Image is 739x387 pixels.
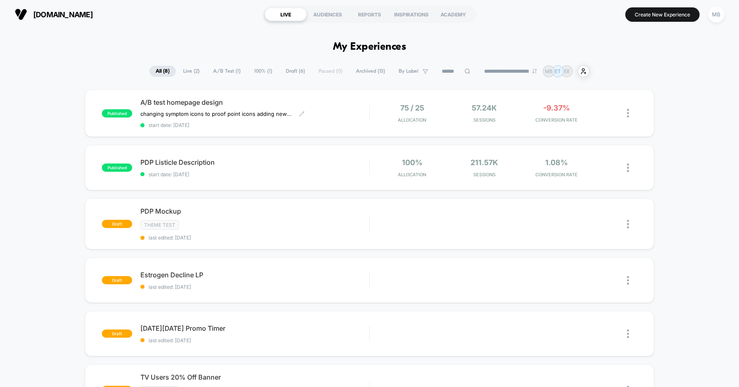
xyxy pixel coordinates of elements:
[564,68,570,74] p: EE
[12,8,95,21] button: [DOMAIN_NAME]
[523,117,591,123] span: CONVERSION RATE
[102,276,132,284] span: draft
[140,220,179,230] span: Theme Test
[307,8,349,21] div: AUDIENCES
[140,271,369,279] span: Estrogen Decline LP
[627,276,629,285] img: close
[432,8,474,21] div: ACADEMY
[140,235,369,241] span: last edited: [DATE]
[627,164,629,172] img: close
[545,158,568,167] span: 1.08%
[627,109,629,117] img: close
[470,158,498,167] span: 211.57k
[627,329,629,338] img: close
[140,98,369,106] span: A/B test homepage design
[140,337,369,343] span: last edited: [DATE]
[706,6,727,23] button: MB
[207,66,247,77] span: A/B Test ( 1 )
[400,104,424,112] span: 75 / 25
[102,220,132,228] span: draft
[140,158,369,166] span: PDP Listicle Description
[402,158,422,167] span: 100%
[280,66,311,77] span: Draft ( 6 )
[543,104,570,112] span: -9.37%
[140,284,369,290] span: last edited: [DATE]
[33,10,93,19] span: [DOMAIN_NAME]
[140,373,369,381] span: TV Users 20% Off Banner
[102,164,132,172] span: published
[349,8,390,21] div: REPORTS
[450,172,519,177] span: Sessions
[625,7,700,22] button: Create New Experience
[708,7,724,23] div: MB
[140,207,369,215] span: PDP Mockup
[140,171,369,177] span: start date: [DATE]
[177,66,206,77] span: Live ( 2 )
[15,8,27,21] img: Visually logo
[390,8,432,21] div: INSPIRATIONS
[265,8,307,21] div: LIVE
[102,329,132,338] span: draft
[398,172,426,177] span: Allocation
[140,324,369,332] span: [DATE][DATE] Promo Timer
[627,220,629,228] img: close
[450,117,519,123] span: Sessions
[555,68,561,74] p: ET
[523,172,591,177] span: CONVERSION RATE
[532,69,537,74] img: end
[140,122,369,128] span: start date: [DATE]
[350,66,391,77] span: Archived ( 13 )
[399,68,418,74] span: By Label
[248,66,278,77] span: 100% ( 1 )
[472,104,497,112] span: 57.24k
[149,66,176,77] span: All ( 8 )
[545,68,553,74] p: MB
[333,41,406,53] h1: My Experiences
[140,111,293,117] span: changing symptom icons to proof point icons adding new module with symptom information
[398,117,426,123] span: Allocation
[102,109,132,117] span: published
